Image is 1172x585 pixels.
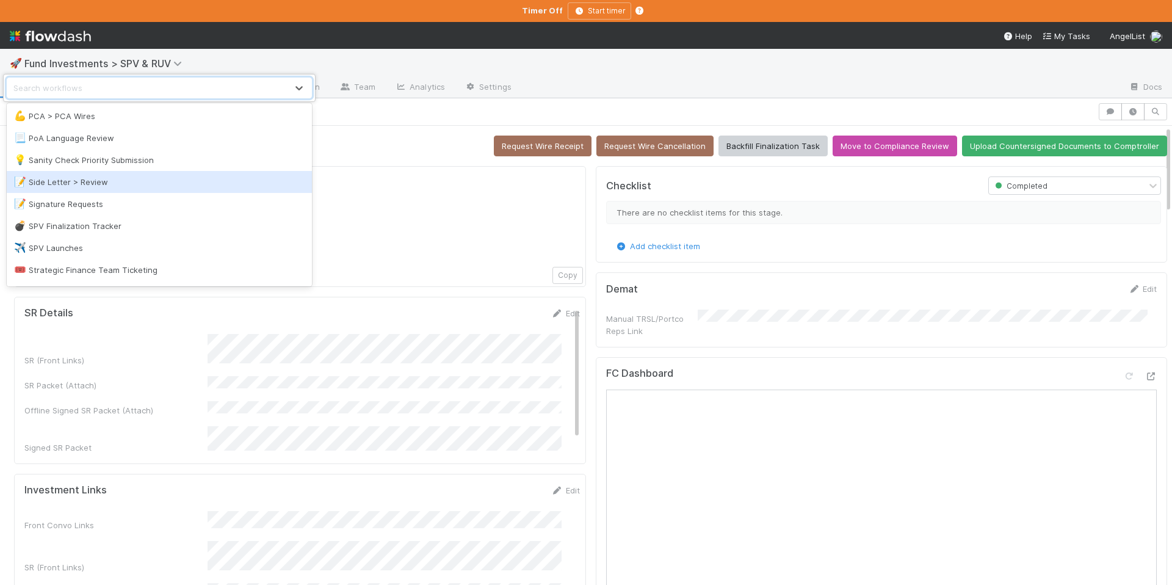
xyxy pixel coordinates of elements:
span: 📝 [14,198,26,209]
div: Signature Requests [14,198,305,210]
div: Subscription Adjustments [14,286,305,298]
span: 📝 [14,176,26,187]
div: Strategic Finance Team Ticketing [14,264,305,276]
span: 💡 [14,154,26,165]
span: ✈️ [14,242,26,253]
div: Search workflows [13,82,82,94]
div: Side Letter > Review [14,176,305,188]
span: 💣 [14,220,26,231]
div: PoA Language Review [14,132,305,144]
span: 📃 [14,133,26,143]
div: SPV Launches [14,242,305,254]
div: Sanity Check Priority Submission [14,154,305,166]
span: 🎟️ [14,264,26,275]
span: 💪 [14,111,26,121]
div: SPV Finalization Tracker [14,220,305,232]
div: PCA > PCA Wires [14,110,305,122]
